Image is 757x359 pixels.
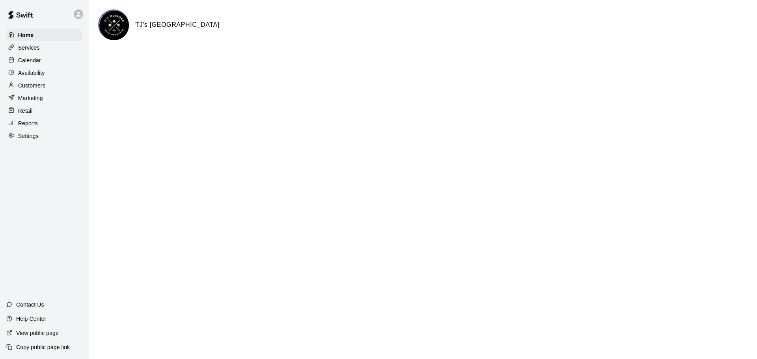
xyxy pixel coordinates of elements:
[18,31,34,39] p: Home
[6,67,82,79] a: Availability
[6,54,82,66] a: Calendar
[18,94,43,102] p: Marketing
[16,301,44,309] p: Contact Us
[6,29,82,41] a: Home
[6,92,82,104] a: Marketing
[6,117,82,129] a: Reports
[6,105,82,117] a: Retail
[18,82,45,89] p: Customers
[18,119,38,127] p: Reports
[16,329,59,337] p: View public page
[18,69,45,77] p: Availability
[6,80,82,91] a: Customers
[6,42,82,54] a: Services
[18,132,39,140] p: Settings
[6,130,82,142] a: Settings
[16,343,70,351] p: Copy public page link
[16,315,46,323] p: Help Center
[18,56,41,64] p: Calendar
[18,107,33,115] p: Retail
[18,44,40,52] p: Services
[135,20,220,30] h6: TJ's [GEOGRAPHIC_DATA]
[99,11,129,40] img: TJ's Muskoka Indoor Sports Center logo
